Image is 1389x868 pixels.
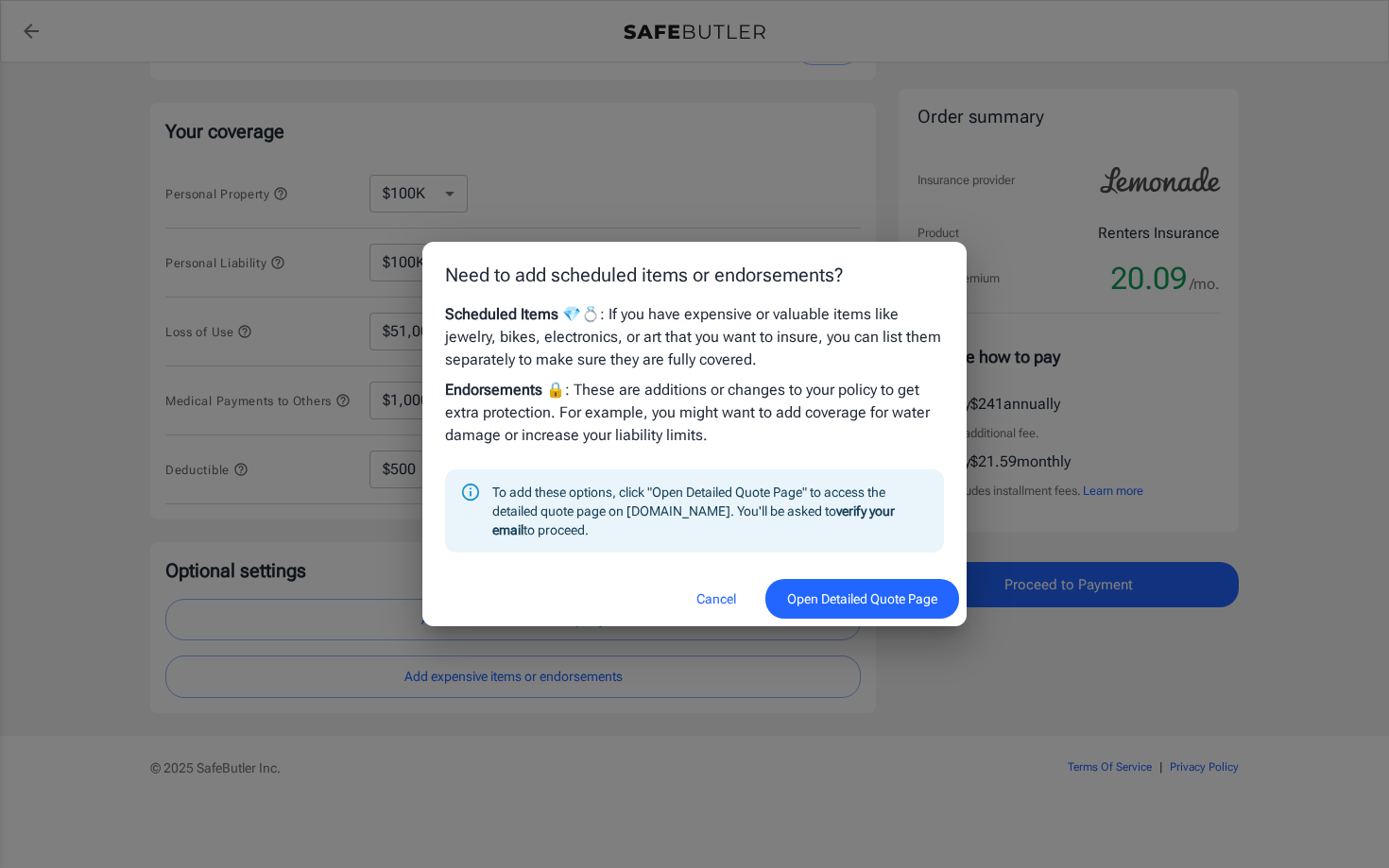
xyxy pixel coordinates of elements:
[765,579,959,620] button: Open Detailed Quote Page
[445,303,944,371] p: : If you have expensive or valuable items like jewelry, bikes, electronics, or art that you want ...
[445,379,944,447] p: : These are additions or changes to your policy to get extra protection. For example, you might w...
[492,503,895,537] strong: verify your email
[445,305,600,323] strong: Scheduled Items 💎💍
[445,261,944,289] p: Need to add scheduled items or endorsements?
[445,381,565,399] strong: Endorsements 🔒
[675,579,758,620] button: Cancel
[492,475,929,547] div: To add these options, click "Open Detailed Quote Page" to access the detailed quote page on [DOMA...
